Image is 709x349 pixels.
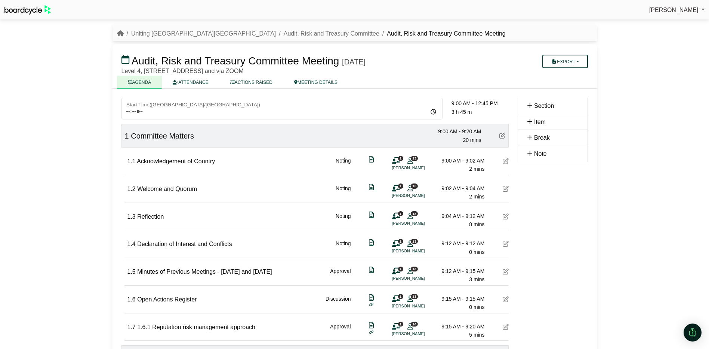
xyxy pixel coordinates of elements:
span: 2 mins [469,166,484,172]
a: ACTIONS RAISED [219,76,283,89]
span: Audit, Risk and Treasury Committee Meeting [132,55,339,67]
span: 1 [398,156,403,161]
span: 3 h 45 m [451,109,472,115]
span: 3 mins [469,276,484,282]
a: ATTENDANCE [162,76,219,89]
li: [PERSON_NAME] [392,220,448,227]
div: [DATE] [342,57,366,66]
span: 1 [398,294,403,299]
span: Acknowledgement of Country [137,158,215,164]
span: 1 [398,183,403,188]
span: 13 [411,211,418,216]
a: AGENDA [117,76,162,89]
li: [PERSON_NAME] [392,275,448,282]
span: Level 4, [STREET_ADDRESS] and via ZOOM [121,68,244,74]
li: Audit, Risk and Treasury Committee Meeting [379,29,506,39]
div: 9:00 AM - 12:45 PM [451,99,509,107]
span: 1.1 [127,158,136,164]
li: [PERSON_NAME] [392,248,448,254]
div: Noting [336,157,351,173]
div: 9:02 AM - 9:04 AM [432,184,485,192]
li: [PERSON_NAME] [392,331,448,337]
div: Discussion [326,295,351,312]
div: 9:15 AM - 9:15 AM [432,295,485,303]
li: [PERSON_NAME] [392,192,448,199]
span: 1.7 [127,324,136,330]
div: Approval [330,322,351,339]
span: 1 [398,211,403,216]
span: Open Actions Register [137,296,197,303]
div: 9:04 AM - 9:12 AM [432,212,485,220]
span: 1.6.1 Reputation risk management approach [137,324,255,330]
span: 0 mins [469,249,484,255]
span: 1 [398,267,403,271]
span: 13 [411,183,418,188]
div: 9:12 AM - 9:15 AM [432,267,485,275]
div: Noting [336,239,351,256]
span: Section [534,103,554,109]
span: 5 mins [469,332,484,338]
span: 13 [411,294,418,299]
span: 1.2 [127,186,136,192]
div: Noting [336,212,351,229]
span: 1 [398,322,403,327]
span: 0 mins [469,304,484,310]
div: Noting [336,184,351,201]
div: 9:00 AM - 9:02 AM [432,157,485,165]
span: Minutes of Previous Meetings - [DATE] and [DATE] [137,268,272,275]
div: 9:12 AM - 9:12 AM [432,239,485,248]
button: Export [542,55,588,68]
span: 13 [411,239,418,244]
span: 13 [411,267,418,271]
span: Item [534,119,546,125]
span: Welcome and Quorum [137,186,197,192]
span: Committee Matters [131,132,194,140]
span: 14 [411,322,418,327]
span: Break [534,134,550,141]
span: 1.3 [127,213,136,220]
span: 20 mins [463,137,481,143]
img: BoardcycleBlackGreen-aaafeed430059cb809a45853b8cf6d952af9d84e6e89e1f1685b34bfd5cb7d64.svg [4,5,51,15]
a: Uniting [GEOGRAPHIC_DATA][GEOGRAPHIC_DATA] [131,30,276,37]
div: Open Intercom Messenger [684,324,702,342]
div: Approval [330,267,351,284]
span: 1 [125,132,129,140]
span: 1.6 [127,296,136,303]
a: Audit, Risk and Treasury Committee [284,30,379,37]
li: [PERSON_NAME] [392,165,448,171]
span: 1 [398,239,403,244]
span: Declaration of Interest and Conflicts [137,241,232,247]
li: [PERSON_NAME] [392,303,448,309]
span: [PERSON_NAME] [649,7,699,13]
a: [PERSON_NAME] [649,5,705,15]
span: 2 mins [469,194,484,200]
span: Reflection [137,213,164,220]
span: 13 [411,156,418,161]
span: Note [534,151,547,157]
a: MEETING DETAILS [283,76,348,89]
span: 8 mins [469,221,484,227]
nav: breadcrumb [117,29,506,39]
span: 1.4 [127,241,136,247]
div: 9:15 AM - 9:20 AM [432,322,485,331]
span: 1.5 [127,268,136,275]
div: 9:00 AM - 9:20 AM [429,127,481,136]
